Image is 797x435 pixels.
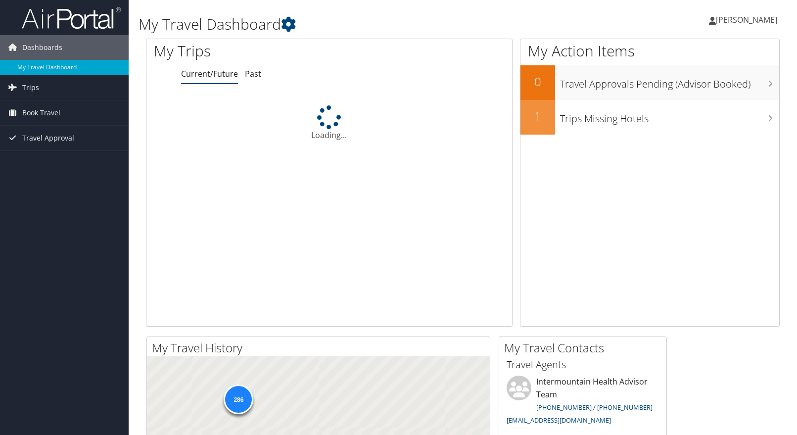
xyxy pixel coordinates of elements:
h1: My Travel Dashboard [139,14,571,35]
a: Past [245,68,261,79]
span: Book Travel [22,100,60,125]
span: [PERSON_NAME] [716,14,777,25]
h2: My Travel History [152,339,490,356]
h3: Travel Agents [507,358,659,372]
span: Dashboards [22,35,62,60]
div: Loading... [146,105,512,141]
span: Travel Approval [22,126,74,150]
a: [EMAIL_ADDRESS][DOMAIN_NAME] [507,416,611,425]
li: Intermountain Health Advisor Team [502,376,664,429]
a: [PHONE_NUMBER] / [PHONE_NUMBER] [536,403,653,412]
h1: My Action Items [520,41,779,61]
h2: My Travel Contacts [504,339,666,356]
a: 0Travel Approvals Pending (Advisor Booked) [520,65,779,100]
h1: My Trips [154,41,352,61]
a: [PERSON_NAME] [709,5,787,35]
h2: 0 [520,73,555,90]
div: 286 [224,385,253,414]
img: airportal-logo.png [22,6,121,30]
h3: Travel Approvals Pending (Advisor Booked) [560,72,779,91]
h3: Trips Missing Hotels [560,107,779,126]
a: 1Trips Missing Hotels [520,100,779,135]
span: Trips [22,75,39,100]
a: Current/Future [181,68,238,79]
h2: 1 [520,108,555,125]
